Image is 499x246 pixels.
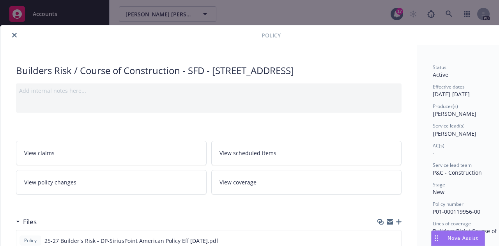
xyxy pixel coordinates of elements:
[433,64,446,71] span: Status
[433,71,448,78] span: Active
[433,130,476,137] span: [PERSON_NAME]
[16,64,402,77] div: Builders Risk / Course of Construction - SFD - [STREET_ADDRESS]
[211,141,402,165] a: View scheduled items
[10,30,19,40] button: close
[44,237,218,245] span: 25-27 Builder's Risk - DP-SiriusPoint American Policy Eff [DATE].pdf
[432,231,441,246] div: Drag to move
[24,178,76,186] span: View policy changes
[433,103,458,110] span: Producer(s)
[431,230,485,246] button: Nova Assist
[433,142,444,149] span: AC(s)
[448,235,478,241] span: Nova Assist
[24,149,55,157] span: View claims
[219,149,276,157] span: View scheduled items
[23,237,38,244] span: Policy
[433,227,498,243] span: Builders Risk / Course of Construction
[211,170,402,195] a: View coverage
[391,237,398,245] button: preview file
[219,178,257,186] span: View coverage
[433,162,472,168] span: Service lead team
[433,201,464,207] span: Policy number
[433,149,435,157] span: -
[23,217,37,227] h3: Files
[433,169,482,176] span: P&C - Construction
[433,208,480,215] span: P01-000119956-00
[16,217,37,227] div: Files
[433,110,476,117] span: [PERSON_NAME]
[433,83,465,90] span: Effective dates
[262,31,281,39] span: Policy
[433,188,444,196] span: New
[19,87,398,95] div: Add internal notes here...
[433,122,465,129] span: Service lead(s)
[16,141,207,165] a: View claims
[16,170,207,195] a: View policy changes
[433,220,471,227] span: Lines of coverage
[433,181,445,188] span: Stage
[379,237,385,245] button: download file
